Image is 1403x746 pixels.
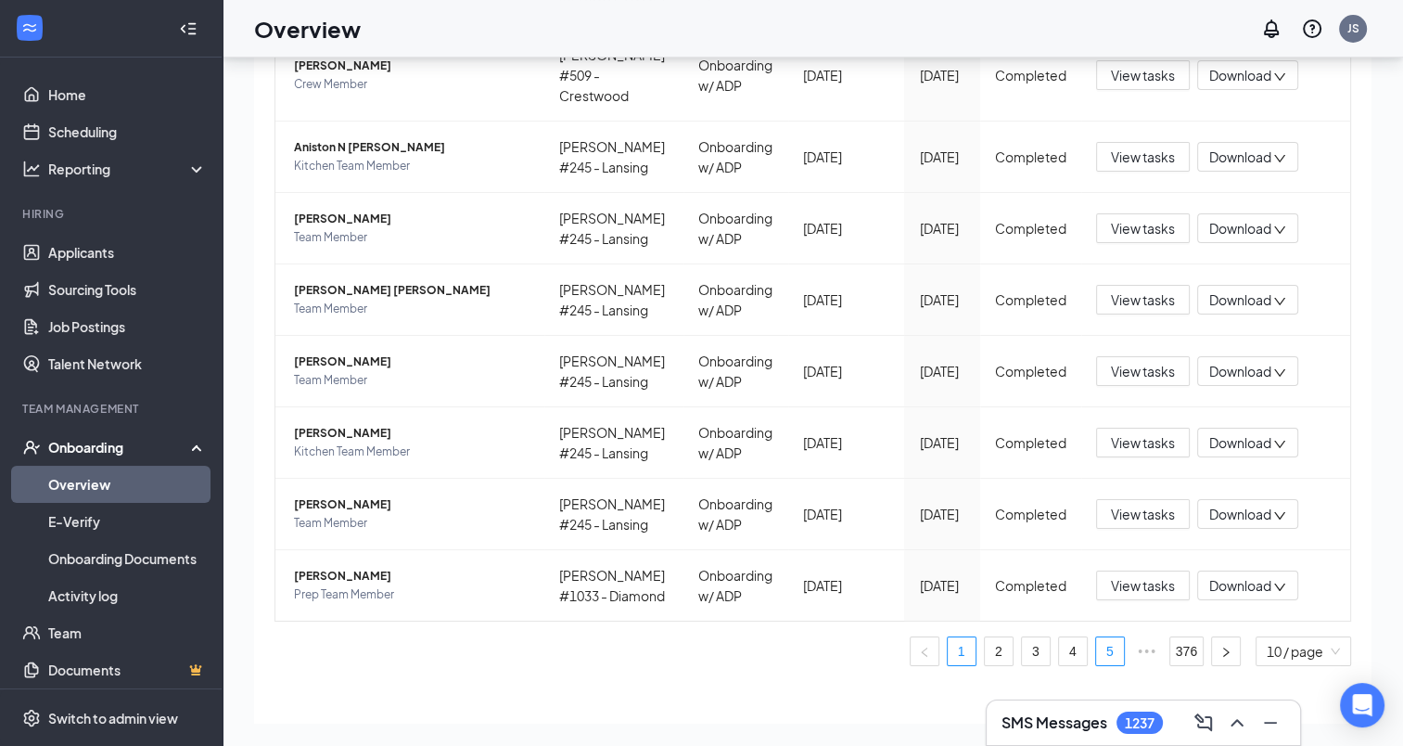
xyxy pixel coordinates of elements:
[179,19,198,38] svg: Collapse
[683,30,788,122] td: Onboarding w/ ADP
[1273,438,1286,451] span: down
[1096,499,1190,529] button: View tasks
[1273,581,1286,594] span: down
[544,336,683,407] td: [PERSON_NAME] #245 - Lansing
[294,210,529,228] span: [PERSON_NAME]
[1211,637,1241,666] li: Next Page
[1273,367,1286,379] span: down
[1347,20,1359,36] div: JS
[1111,432,1175,453] span: View tasks
[683,550,788,621] td: Onboarding w/ ADP
[1209,505,1271,524] span: Download
[1111,65,1175,85] span: View tasks
[294,495,529,514] span: [PERSON_NAME]
[1058,637,1088,666] li: 4
[1301,18,1323,40] svg: QuestionInfo
[1096,60,1190,90] button: View tasks
[995,65,1066,85] div: Completed
[1096,142,1190,172] button: View tasks
[803,147,890,167] div: [DATE]
[20,19,39,37] svg: WorkstreamLogo
[803,218,890,238] div: [DATE]
[1273,152,1286,165] span: down
[48,234,207,271] a: Applicants
[22,709,41,727] svg: Settings
[48,308,207,345] a: Job Postings
[254,13,361,45] h1: Overview
[1226,712,1248,734] svg: ChevronUp
[985,637,1013,665] a: 2
[919,147,965,167] div: [DATE]
[1111,218,1175,238] span: View tasks
[1111,575,1175,596] span: View tasks
[683,264,788,336] td: Onboarding w/ ADP
[995,289,1066,310] div: Completed
[294,443,529,461] span: Kitchen Team Member
[1209,148,1271,167] span: Download
[919,289,965,310] div: [DATE]
[544,193,683,264] td: [PERSON_NAME] #245 - Lansing
[1209,362,1271,381] span: Download
[1273,224,1286,237] span: down
[803,504,890,524] div: [DATE]
[803,65,890,85] div: [DATE]
[1273,509,1286,522] span: down
[1273,71,1286,84] span: down
[48,113,207,150] a: Scheduling
[1001,713,1107,733] h3: SMS Messages
[294,585,529,604] span: Prep Team Member
[1111,361,1175,381] span: View tasks
[1211,637,1241,666] button: right
[683,336,788,407] td: Onboarding w/ ADP
[803,432,890,453] div: [DATE]
[1096,571,1190,600] button: View tasks
[48,466,207,503] a: Overview
[919,504,965,524] div: [DATE]
[48,76,207,113] a: Home
[1260,18,1282,40] svg: Notifications
[995,432,1066,453] div: Completed
[48,503,207,540] a: E-Verify
[294,371,529,390] span: Team Member
[683,407,788,479] td: Onboarding w/ ADP
[1189,708,1218,738] button: ComposeMessage
[544,479,683,550] td: [PERSON_NAME] #245 - Lansing
[1222,708,1252,738] button: ChevronUp
[1209,219,1271,238] span: Download
[1095,637,1125,666] li: 5
[294,514,529,533] span: Team Member
[544,407,683,479] td: [PERSON_NAME] #245 - Lansing
[48,160,208,178] div: Reporting
[683,122,788,193] td: Onboarding w/ ADP
[995,504,1066,524] div: Completed
[1273,295,1286,308] span: down
[1111,289,1175,310] span: View tasks
[1259,712,1282,734] svg: Minimize
[294,228,529,247] span: Team Member
[294,567,529,585] span: [PERSON_NAME]
[48,577,207,614] a: Activity log
[294,157,529,175] span: Kitchen Team Member
[1209,66,1271,85] span: Download
[1209,576,1271,596] span: Download
[683,193,788,264] td: Onboarding w/ ADP
[48,651,207,688] a: DocumentsCrown
[1021,637,1051,666] li: 3
[919,647,930,658] span: left
[544,122,683,193] td: [PERSON_NAME] #245 - Lansing
[919,361,965,381] div: [DATE]
[1209,290,1271,310] span: Download
[294,75,529,94] span: Crew Member
[22,401,203,417] div: Team Management
[1132,637,1162,666] span: •••
[1059,637,1087,665] a: 4
[544,264,683,336] td: [PERSON_NAME] #245 - Lansing
[910,637,939,666] li: Previous Page
[948,637,976,665] a: 1
[1256,637,1351,666] div: Page Size
[803,289,890,310] div: [DATE]
[1096,285,1190,315] button: View tasks
[995,147,1066,167] div: Completed
[1096,637,1124,665] a: 5
[22,438,41,457] svg: UserCheck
